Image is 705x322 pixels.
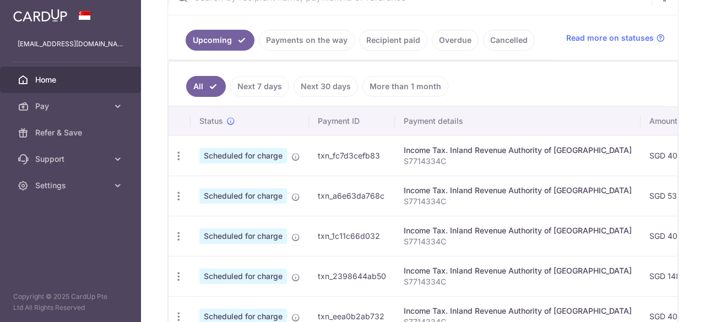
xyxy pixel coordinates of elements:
[199,148,287,163] span: Scheduled for charge
[404,225,632,236] div: Income Tax. Inland Revenue Authority of [GEOGRAPHIC_DATA]
[566,32,654,43] span: Read more on statuses
[25,8,47,18] span: Help
[199,188,287,204] span: Scheduled for charge
[294,76,358,97] a: Next 30 days
[309,176,395,216] td: txn_a6e63da768c
[649,116,677,127] span: Amount
[35,127,108,138] span: Refer & Save
[186,30,254,51] a: Upcoming
[359,30,427,51] a: Recipient paid
[309,256,395,296] td: txn_2398644ab50
[641,135,703,176] td: SGD 409.50
[186,76,226,97] a: All
[309,135,395,176] td: txn_fc7d3cefb83
[35,154,108,165] span: Support
[259,30,355,51] a: Payments on the way
[199,269,287,284] span: Scheduled for charge
[641,176,703,216] td: SGD 535.37
[404,265,632,276] div: Income Tax. Inland Revenue Authority of [GEOGRAPHIC_DATA]
[309,107,395,135] th: Payment ID
[404,276,632,287] p: S7714334C
[35,74,108,85] span: Home
[199,116,223,127] span: Status
[13,9,67,22] img: CardUp
[432,30,479,51] a: Overdue
[404,305,632,316] div: Income Tax. Inland Revenue Authority of [GEOGRAPHIC_DATA]
[309,216,395,256] td: txn_1c11c66d032
[404,185,632,196] div: Income Tax. Inland Revenue Authority of [GEOGRAPHIC_DATA]
[18,39,123,50] p: [EMAIL_ADDRESS][DOMAIN_NAME]
[404,156,632,167] p: S7714334C
[404,145,632,156] div: Income Tax. Inland Revenue Authority of [GEOGRAPHIC_DATA]
[35,101,108,112] span: Pay
[641,216,703,256] td: SGD 409.50
[483,30,535,51] a: Cancelled
[404,236,632,247] p: S7714334C
[641,256,703,296] td: SGD 148.40
[404,196,632,207] p: S7714334C
[230,76,289,97] a: Next 7 days
[566,32,665,43] a: Read more on statuses
[362,76,448,97] a: More than 1 month
[199,228,287,244] span: Scheduled for charge
[35,180,108,191] span: Settings
[395,107,641,135] th: Payment details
